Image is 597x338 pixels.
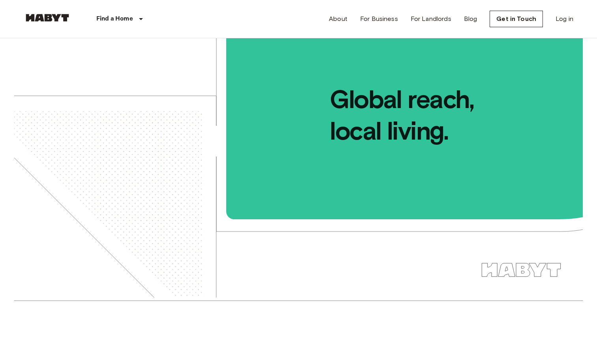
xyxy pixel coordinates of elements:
p: Find a Home [96,14,133,24]
a: About [329,14,347,24]
span: Global reach, local living. [227,38,583,147]
img: Habyt [24,14,71,22]
a: For Business [360,14,398,24]
a: Log in [556,14,573,24]
a: For Landlords [411,14,451,24]
a: Blog [464,14,477,24]
a: Get in Touch [490,11,543,27]
img: we-make-moves-not-waiting-lists [14,38,583,298]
